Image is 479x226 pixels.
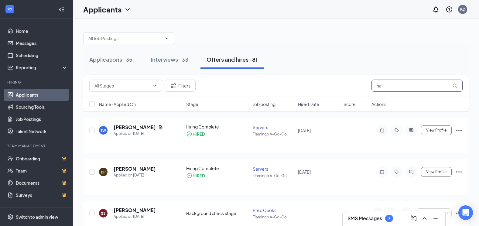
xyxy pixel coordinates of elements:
[410,215,417,222] svg: ComposeMessage
[458,205,473,220] div: Open Intercom Messenger
[388,216,390,221] div: 7
[158,125,163,130] svg: Document
[426,128,446,132] span: View Profile
[371,101,386,107] span: Actions
[452,83,457,88] svg: MagnifyingGlass
[16,214,58,220] div: Switch to admin view
[253,214,295,220] div: Flamingo A-Go-Go
[186,124,249,130] div: Hiring Complete
[186,173,192,179] svg: CheckmarkCircle
[7,80,67,85] div: Hiring
[114,124,156,131] h5: [PERSON_NAME]
[408,128,415,133] svg: ActiveChat
[426,170,446,174] span: View Profile
[101,128,106,133] div: TW
[393,169,400,174] svg: Tag
[371,80,463,92] input: Search in offers and hires
[421,215,428,222] svg: ChevronUp
[114,207,156,214] h5: [PERSON_NAME]
[16,152,68,165] a: OnboardingCrown
[16,125,68,137] a: Talent Network
[347,215,382,222] h3: SMS Messages
[170,82,177,89] svg: Filter
[432,6,440,13] svg: Notifications
[99,101,136,107] span: Name · Applied On
[432,215,439,222] svg: Minimize
[59,6,65,12] svg: Collapse
[455,210,463,217] svg: Ellipses
[186,101,198,107] span: Stage
[7,6,13,12] svg: WorkstreamLogo
[446,6,453,13] svg: QuestionInfo
[16,101,68,113] a: Sourcing Tools
[393,128,400,133] svg: Tag
[253,173,295,178] div: Flamingo A-Go-Go
[101,211,106,216] div: SS
[193,131,205,137] div: HIRED
[420,214,429,223] button: ChevronUp
[83,4,121,15] h1: Applicants
[114,166,156,172] h5: [PERSON_NAME]
[431,214,440,223] button: Minimize
[89,56,132,63] div: Applications · 35
[421,125,452,135] button: View Profile
[253,132,295,137] div: Flamingo A-Go-Go
[151,56,188,63] div: Interviews · 33
[207,56,258,63] div: Offers and hires · 81
[409,214,419,223] button: ComposeMessage
[378,128,386,133] svg: Note
[378,169,386,174] svg: Note
[114,131,163,137] div: Applied on [DATE]
[253,101,275,107] span: Job posting
[7,143,67,149] div: Team Management
[298,169,311,175] span: [DATE]
[152,83,157,88] svg: ChevronDown
[16,49,68,61] a: Scheduling
[253,166,295,172] div: Servers
[16,37,68,49] a: Messages
[193,173,205,179] div: HIRED
[408,169,415,174] svg: ActiveChat
[421,167,452,177] button: View Profile
[186,131,192,137] svg: CheckmarkCircle
[16,25,68,37] a: Home
[16,177,68,189] a: DocumentsCrown
[7,64,13,70] svg: Analysis
[253,124,295,130] div: Servers
[344,101,356,107] span: Score
[124,6,131,13] svg: ChevronDown
[416,208,452,218] button: Waiting on Applicant
[186,210,249,216] div: Background check stage
[455,168,463,176] svg: Ellipses
[165,80,196,92] button: Filter Filters
[114,214,156,220] div: Applied on [DATE]
[16,113,68,125] a: Job Postings
[7,214,13,220] svg: Settings
[16,89,68,101] a: Applicants
[114,172,156,178] div: Applied on [DATE]
[455,127,463,134] svg: Ellipses
[298,101,319,107] span: Hired Date
[101,169,106,175] div: BP
[16,189,68,201] a: SurveysCrown
[88,35,162,42] input: All Job Postings
[186,165,249,171] div: Hiring Complete
[164,36,169,41] svg: ChevronDown
[16,165,68,177] a: TeamCrown
[298,128,311,133] span: [DATE]
[94,82,150,89] input: All Stages
[460,7,465,12] div: KD
[16,64,68,70] div: Reporting
[253,207,295,213] div: Prep Cooks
